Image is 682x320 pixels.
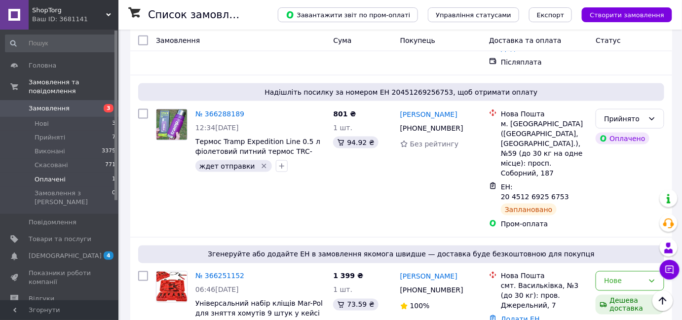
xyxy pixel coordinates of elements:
[501,57,588,67] div: Післяплата
[333,299,378,311] div: 73.59 ₴
[333,36,351,44] span: Cума
[112,119,115,128] span: 3
[582,7,672,22] button: Створити замовлення
[195,110,244,118] a: № 366288189
[400,124,463,132] span: [PHONE_NUMBER]
[501,109,588,119] div: Нова Пошта
[604,113,644,124] div: Прийнято
[410,302,430,310] span: 100%
[501,281,588,311] div: смт. Васильківка, №3 (до 30 кг): пров. Джерельний, 7
[278,7,418,22] button: Завантажити звіт по пром-оплаті
[501,271,588,281] div: Нова Пошта
[333,124,352,132] span: 1 шт.
[604,276,644,286] div: Нове
[410,140,459,148] span: Без рейтингу
[199,162,255,170] span: ждет отправки
[400,286,463,294] span: [PHONE_NUMBER]
[537,11,565,19] span: Експорт
[333,272,363,280] span: 1 399 ₴
[652,290,673,311] button: Наверх
[333,137,378,148] div: 94.92 ₴
[333,110,356,118] span: 801 ₴
[29,61,56,70] span: Головна
[596,295,664,315] div: Дешева доставка
[195,272,244,280] a: № 366251152
[156,109,187,140] img: Фото товару
[501,219,588,229] div: Пром-оплата
[436,11,511,19] span: Управління статусами
[29,218,76,227] span: Повідомлення
[529,7,572,22] button: Експорт
[333,286,352,294] span: 1 шт.
[260,162,268,170] svg: Видалити мітку
[148,9,248,21] h1: Список замовлень
[35,133,65,142] span: Прийняті
[104,251,114,260] span: 4
[572,10,672,18] a: Створити замовлення
[142,87,660,97] span: Надішліть посилку за номером ЕН 20451269256753, щоб отримати оплату
[156,272,187,302] img: Фото товару
[195,138,320,165] a: Термос Tramp Expedition Line 0.5 л фіолетовий питний термос TRC-030-purple
[35,119,49,128] span: Нові
[286,10,410,19] span: Завантажити звіт по пром-оплаті
[35,147,65,156] span: Виконані
[35,161,68,170] span: Скасовані
[156,109,188,141] a: Фото товару
[112,175,115,184] span: 1
[112,133,115,142] span: 7
[29,78,118,96] span: Замовлення та повідомлення
[590,11,664,19] span: Створити замовлення
[596,36,621,44] span: Статус
[35,189,112,207] span: Замовлення з [PERSON_NAME]
[428,7,519,22] button: Управління статусами
[29,269,91,286] span: Показники роботи компанії
[29,294,54,303] span: Відгуки
[501,119,588,178] div: м. [GEOGRAPHIC_DATA] ([GEOGRAPHIC_DATA], [GEOGRAPHIC_DATA].), №59 (до 30 кг на одне місце): просп...
[142,249,660,259] span: Згенеруйте або додайте ЕН в замовлення якомога швидше — доставка буде безкоштовною для покупця
[660,260,680,280] button: Чат з покупцем
[104,104,114,112] span: 3
[35,175,66,184] span: Оплачені
[156,271,188,303] a: Фото товару
[5,35,116,52] input: Пошук
[489,36,562,44] span: Доставка та оплата
[29,104,70,113] span: Замовлення
[112,189,115,207] span: 0
[29,235,91,244] span: Товари та послуги
[400,36,435,44] span: Покупець
[501,183,569,201] span: ЕН: 20 4512 6925 6753
[501,204,557,215] div: Заплановано
[400,109,457,119] a: [PERSON_NAME]
[156,36,200,44] span: Замовлення
[29,251,102,260] span: [DEMOGRAPHIC_DATA]
[102,147,115,156] span: 3375
[195,286,239,294] span: 06:46[DATE]
[32,6,106,15] span: ShopTorg
[195,124,239,132] span: 12:34[DATE]
[32,15,118,24] div: Ваш ID: 3681141
[400,272,457,282] a: [PERSON_NAME]
[105,161,115,170] span: 771
[596,133,649,144] div: Оплачено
